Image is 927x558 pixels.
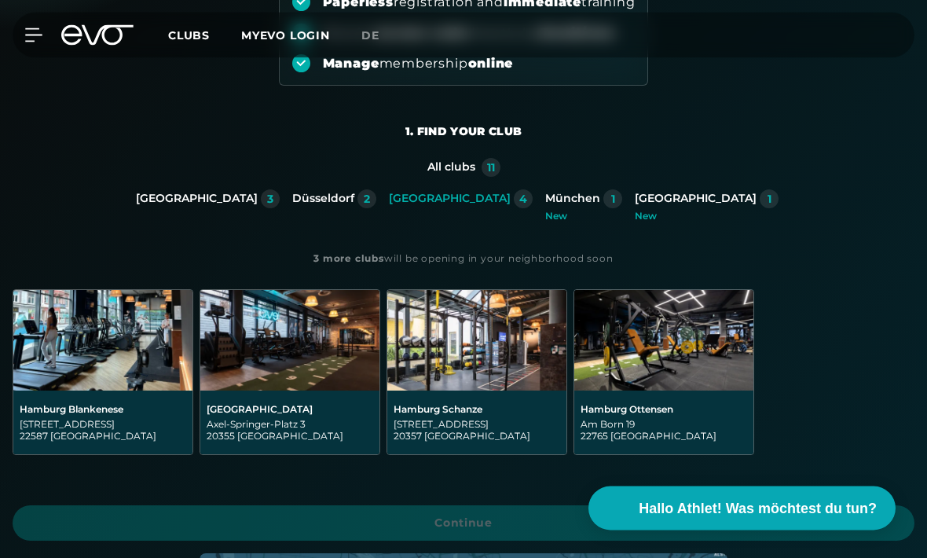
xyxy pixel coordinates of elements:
span: de [361,28,379,42]
div: 1 [611,194,615,205]
div: Hamburg Ottensen [581,404,747,416]
button: Hallo Athlet! Was möchtest du tun? [588,486,896,530]
div: New [545,212,622,222]
span: Hallo Athlet! Was möchtest du tun? [639,498,877,519]
div: [GEOGRAPHIC_DATA] [389,193,511,207]
div: Düsseldorf [292,193,354,207]
div: München [545,193,600,207]
div: [GEOGRAPHIC_DATA] [207,404,373,416]
div: 1. Find your club [405,124,522,140]
div: 2 [364,194,370,205]
a: Clubs [168,28,241,42]
strong: online [468,57,514,72]
div: 11 [487,163,495,174]
span: Continue [31,516,896,532]
div: 1 [768,194,771,205]
a: de [361,27,398,45]
div: All clubs [427,161,475,175]
strong: Manage [323,57,379,72]
div: 4 [519,194,527,205]
a: MYEVO LOGIN [241,28,330,42]
img: Hamburg Blankenese [13,291,192,391]
span: Clubs [168,28,210,42]
img: Hamburg Schanze [387,291,566,391]
img: Hamburg Stadthausbrücke [200,291,379,391]
div: Axel-Springer-Platz 3 20355 [GEOGRAPHIC_DATA] [207,419,373,442]
strong: 3 more clubs [313,253,384,265]
img: Hamburg Ottensen [574,291,753,391]
div: Hamburg Schanze [394,404,560,416]
div: [GEOGRAPHIC_DATA] [635,193,757,207]
a: Continue [13,506,914,541]
div: 3 [267,194,273,205]
div: [GEOGRAPHIC_DATA] [136,193,258,207]
div: Hamburg Blankenese [20,404,186,416]
div: [STREET_ADDRESS] 20357 [GEOGRAPHIC_DATA] [394,419,560,442]
div: [STREET_ADDRESS] 22587 [GEOGRAPHIC_DATA] [20,419,186,442]
div: Am Born 19 22765 [GEOGRAPHIC_DATA] [581,419,747,442]
div: New [635,212,779,222]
